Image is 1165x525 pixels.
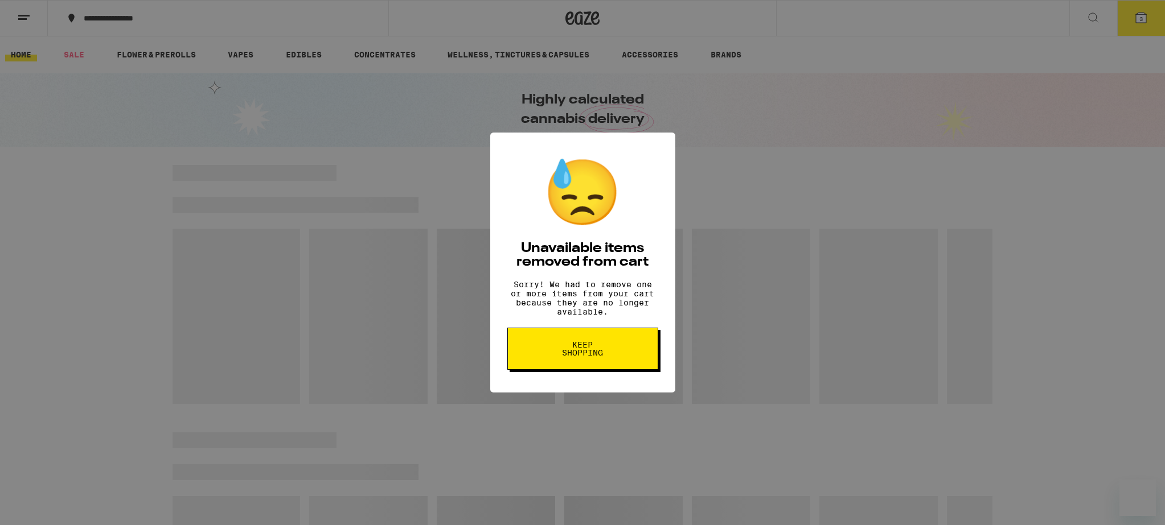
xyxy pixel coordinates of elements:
h2: Unavailable items removed from cart [507,242,658,269]
span: Keep Shopping [553,341,612,357]
iframe: Button to launch messaging window [1119,479,1156,516]
p: Sorry! We had to remove one or more items from your cart because they are no longer available. [507,280,658,316]
div: 😓 [543,155,622,230]
button: Keep Shopping [507,328,658,370]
